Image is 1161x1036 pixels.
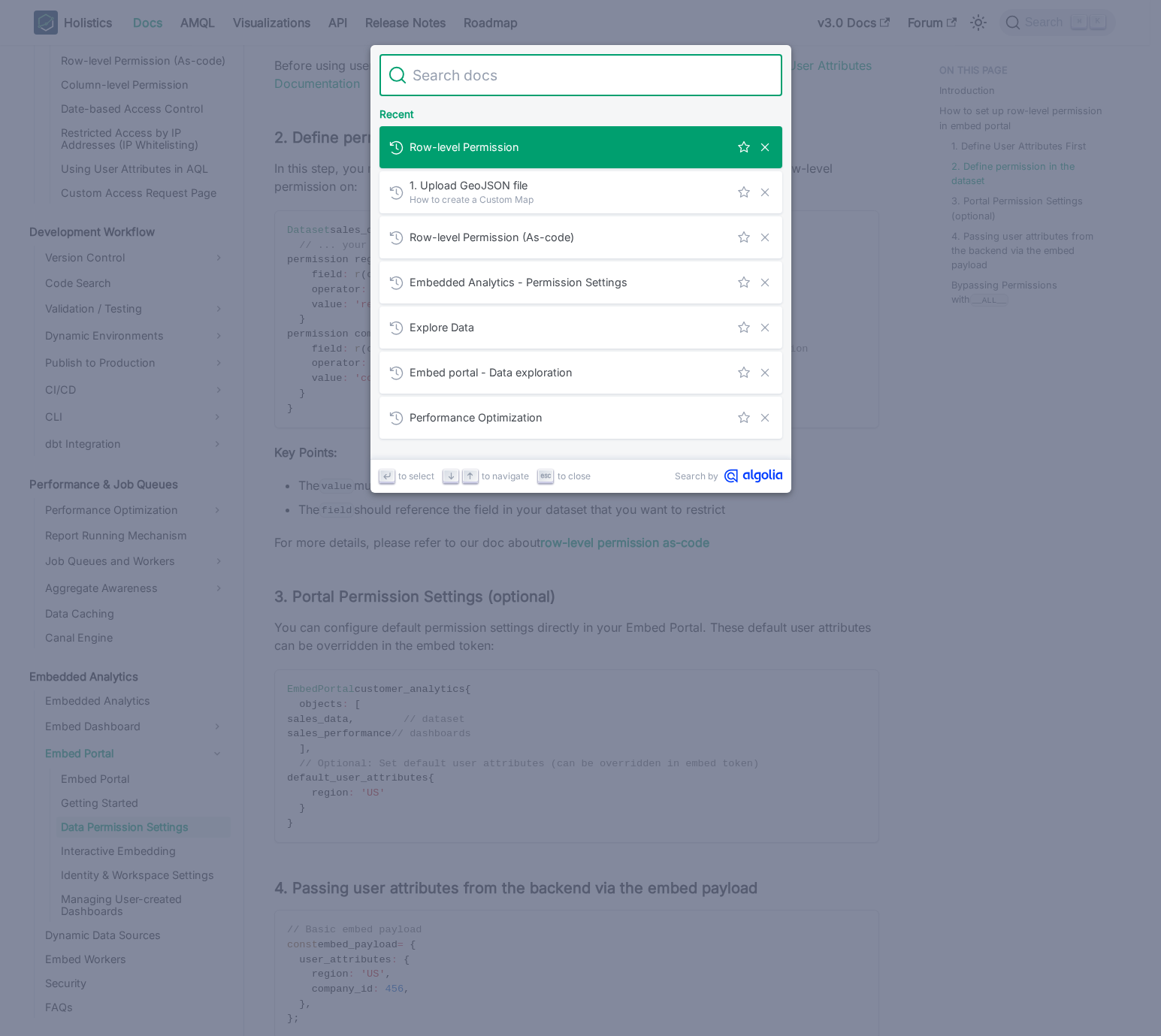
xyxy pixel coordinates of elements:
[482,469,529,483] span: to navigate
[379,352,782,394] a: Embed portal - Data exploration
[757,139,773,156] button: Remove this search from history
[379,171,782,213] a: 1. Upload GeoJSON file​How to create a Custom Map
[410,275,730,289] span: Embedded Analytics - Permission Settings
[736,274,752,291] button: Save this search
[410,320,730,334] span: Explore Data
[724,469,782,483] svg: Algolia
[410,192,730,207] span: How to create a Custom Map
[736,364,752,381] button: Save this search
[410,230,730,244] span: Row-level Permission (As-code)
[736,184,752,201] button: Save this search
[446,470,457,482] svg: Arrow down
[736,319,752,336] button: Save this search
[379,307,782,349] a: Explore Data
[736,139,752,156] button: Save this search
[407,54,773,96] input: Search docs
[675,469,782,483] a: Search byAlgolia
[379,261,782,304] a: Embedded Analytics - Permission Settings
[757,274,773,291] button: Remove this search from history
[379,397,782,439] a: Performance Optimization
[379,216,782,258] a: Row-level Permission (As-code)
[381,470,392,482] svg: Enter key
[410,410,730,424] span: Performance Optimization
[757,184,773,201] button: Remove this search from history
[410,140,730,154] span: Row-level Permission
[376,96,785,126] div: Recent
[757,229,773,246] button: Remove this search from history
[757,319,773,336] button: Remove this search from history
[540,470,552,482] svg: Escape key
[757,364,773,381] button: Remove this search from history
[736,409,752,426] button: Save this search
[675,469,718,483] span: Search by
[398,469,434,483] span: to select
[379,126,782,168] a: Row-level Permission
[757,409,773,426] button: Remove this search from history
[410,365,730,379] span: Embed portal - Data exploration
[558,469,591,483] span: to close
[464,470,476,482] svg: Arrow up
[736,229,752,246] button: Save this search
[410,178,730,192] span: 1. Upload GeoJSON file​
